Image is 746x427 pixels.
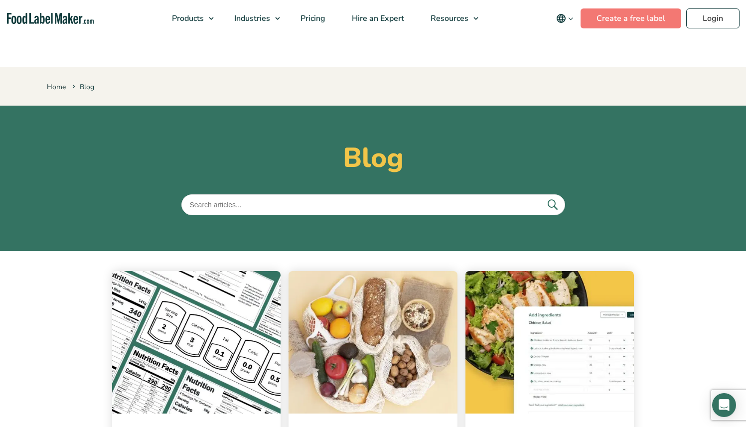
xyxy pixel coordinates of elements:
span: Industries [231,13,271,24]
a: Create a free label [581,8,681,28]
h1: Blog [47,142,700,174]
span: Hire an Expert [349,13,405,24]
span: Resources [428,13,469,24]
a: Login [686,8,740,28]
span: Blog [70,82,94,92]
img: various healthy food items [289,271,457,414]
span: Pricing [298,13,326,24]
img: different formats of nutrition facts labels [112,271,281,414]
input: Search articles... [181,194,565,215]
div: Open Intercom Messenger [712,393,736,417]
a: Home [47,82,66,92]
img: recipe showing ingredients and quantities of a chicken salad [465,271,634,414]
span: Products [169,13,205,24]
